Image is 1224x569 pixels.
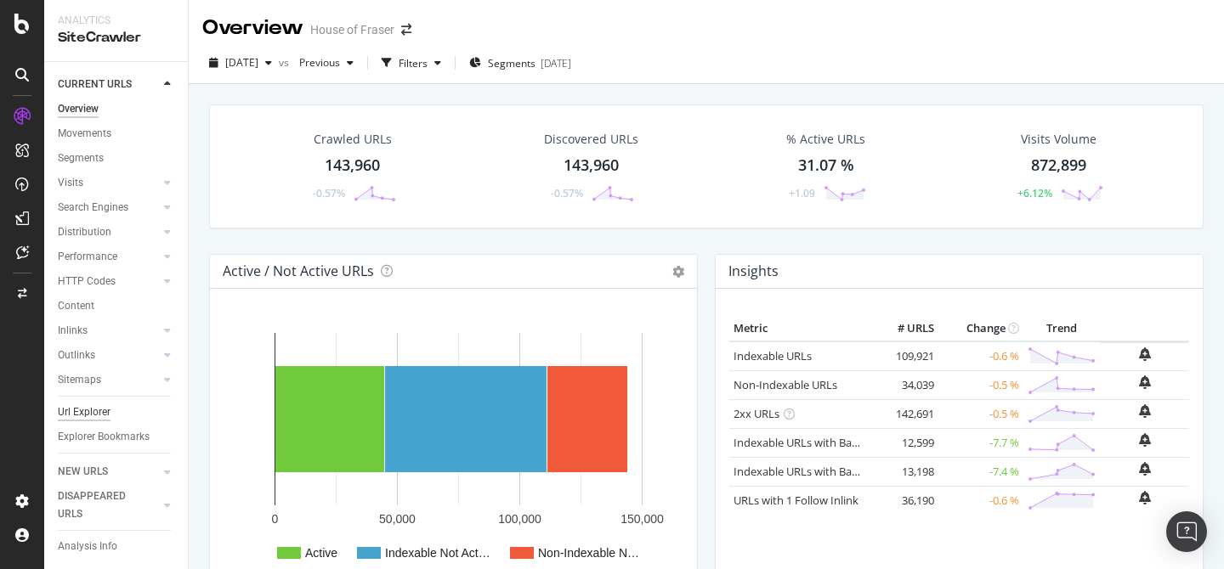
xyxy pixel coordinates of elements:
a: 2xx URLs [734,406,779,421]
span: Segments [488,56,535,70]
th: Trend [1023,316,1100,341]
div: bell-plus [1139,347,1151,361]
div: Explorer Bookmarks [58,428,150,446]
div: DISAPPEARED URLS [58,487,144,523]
a: URLs with 1 Follow Inlink [734,493,858,508]
td: -7.4 % [938,457,1023,486]
div: Visits [58,174,83,192]
div: Overview [202,14,303,42]
text: 50,000 [379,512,416,526]
a: DISAPPEARED URLS [58,487,159,523]
div: bell-plus [1139,375,1151,389]
th: # URLS [870,316,938,341]
a: Performance [58,248,159,266]
td: 142,691 [870,399,938,428]
text: Indexable Not Act… [385,546,490,560]
div: [DATE] [541,56,571,70]
div: arrow-right-arrow-left [401,24,411,36]
div: CURRENT URLS [58,76,132,93]
td: 13,198 [870,457,938,486]
text: 100,000 [498,512,541,526]
div: Visits Volume [1021,131,1096,148]
button: [DATE] [202,49,279,76]
th: Change [938,316,1023,341]
text: Active [305,546,337,560]
div: Open Intercom Messenger [1166,511,1207,552]
a: Overview [58,100,176,118]
a: Sitemaps [58,371,159,389]
a: Indexable URLs with Bad H1 [734,435,875,450]
td: -7.7 % [938,428,1023,457]
div: Overview [58,100,99,118]
td: -0.5 % [938,370,1023,399]
button: Previous [292,49,360,76]
a: Non-Indexable URLs [734,377,837,392]
div: NEW URLS [58,463,108,481]
h4: Active / Not Active URLs [223,260,374,283]
div: 143,960 [325,155,380,177]
div: Analysis Info [58,538,117,555]
i: Options [672,266,684,278]
a: NEW URLS [58,463,159,481]
a: Inlinks [58,322,159,340]
div: House of Fraser [310,21,394,38]
div: 872,899 [1031,155,1086,177]
a: Segments [58,149,176,167]
div: -0.57% [551,186,583,200]
div: HTTP Codes [58,273,116,290]
div: SiteCrawler [58,28,174,48]
a: Search Engines [58,199,159,217]
h4: Insights [728,260,779,283]
td: -0.6 % [938,341,1023,371]
a: Movements [58,125,176,143]
a: Explorer Bookmarks [58,428,176,446]
a: Distribution [58,223,159,241]
div: Segments [58,149,104,167]
div: bell-plus [1139,404,1151,418]
div: Search Engines [58,199,128,217]
a: Url Explorer [58,403,176,421]
div: bell-plus [1139,462,1151,476]
a: Indexable URLs with Bad Description [734,464,919,479]
td: 109,921 [870,341,938,371]
text: 150,000 [620,512,664,526]
div: Movements [58,125,111,143]
a: CURRENT URLS [58,76,159,93]
button: Segments[DATE] [462,49,578,76]
div: +6.12% [1017,186,1052,200]
div: Content [58,297,94,315]
div: Outlinks [58,346,95,364]
button: Filters [375,49,448,76]
div: Filters [399,56,428,70]
div: 143,960 [564,155,619,177]
div: Distribution [58,223,111,241]
a: Content [58,297,176,315]
div: Performance [58,248,117,266]
div: -0.57% [313,186,345,200]
div: +1.09 [789,186,815,200]
div: Url Explorer [58,403,110,421]
div: % Active URLs [786,131,865,148]
td: -0.6 % [938,486,1023,515]
div: Sitemaps [58,371,101,389]
div: Crawled URLs [314,131,392,148]
div: bell-plus [1139,491,1151,504]
text: 0 [272,512,279,526]
a: Indexable URLs [734,348,812,363]
span: Previous [292,55,340,70]
a: HTTP Codes [58,273,159,290]
div: Analytics [58,14,174,28]
span: 2025 Sep. 8th [225,55,258,70]
td: 12,599 [870,428,938,457]
a: Analysis Info [58,538,176,555]
th: Metric [729,316,870,341]
td: 34,039 [870,370,938,399]
div: Inlinks [58,322,88,340]
div: 31.07 % [798,155,854,177]
div: Discovered URLs [544,131,638,148]
td: -0.5 % [938,399,1023,428]
a: Visits [58,174,159,192]
span: vs [279,55,292,70]
div: bell-plus [1139,433,1151,447]
td: 36,190 [870,486,938,515]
